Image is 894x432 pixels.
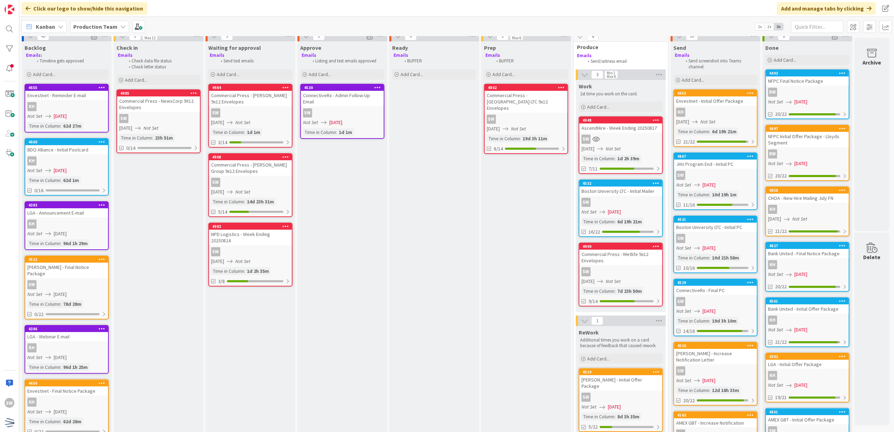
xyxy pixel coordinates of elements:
a: 4948AscendHire - Week Ending 20250817SW[DATE]Not SetTime in Column:1d 2h 39m7/11 [579,116,663,174]
i: Not Set [303,119,318,126]
div: JHU Program End - Initial PC [674,160,757,169]
span: [DATE] [211,188,224,196]
div: SW [676,297,685,306]
div: 4493 [766,70,849,76]
div: 4948AscendHire - Week Ending 20250817 [579,117,662,133]
a: 4697NFPC Initial Offer Package - Lloyds SegmentRWNot Set[DATE]20/22 [765,125,849,181]
div: 14d 23h 31m [245,198,276,205]
span: [DATE] [54,230,67,237]
div: Bank United - Initial Offer Package [766,304,849,313]
a: 4561Bank United - Initial Offer PackageKHNot Set[DATE]21/22 [765,297,849,347]
img: Visit kanbanzone.com [5,5,14,14]
div: 4908 [209,154,292,160]
div: 4984 [209,85,292,91]
div: Envestnet - Initial Offer Package [674,96,757,106]
div: NFPC Initial Offer Package - Lloyds Segment [766,132,849,147]
span: : [152,134,153,142]
div: Time in Column [676,317,709,325]
span: Add Card... [492,71,515,77]
a: 4493NFPC Final Notice PackageRWNot Set[DATE]20/22 [765,69,849,119]
span: : [244,198,245,205]
div: KH [766,205,849,214]
a: 4532Boston University LTC - Initial MailerSWNot Set[DATE]Time in Column:6d 19h 21m16/22 [579,180,663,237]
span: [DATE] [582,278,594,285]
div: KH [766,316,849,325]
span: 21/22 [775,338,787,346]
a: 4529ConnectiveRx - Final PCSWNot Set[DATE]Time in Column:19d 3h 10m14/16 [673,279,758,336]
div: 4858CHOA - New Hire Mailing July FN [766,187,849,203]
a: 4383LGA - Announcement E-mailKHNot Set[DATE]Time in Column:96d 1h 29m [25,201,109,250]
span: : [614,155,616,162]
div: [PERSON_NAME] - Final Notice Package [25,263,108,278]
div: 4531 [677,217,757,222]
div: AscendHire - Week Ending 20250817 [579,123,662,133]
div: 4985 [117,90,200,96]
div: 4530 [304,85,384,90]
div: 4493 [769,71,849,76]
div: 1d 2h 35m [245,267,271,275]
div: SW [487,115,496,124]
div: 4983NPD Logistics - Week Ending 20250824 [209,223,292,245]
div: 4561 [766,298,849,304]
div: 4660 [25,139,108,145]
div: KH [27,220,36,229]
a: 4827Bank United - Final Notice PackageKHNot Set[DATE]20/22 [765,242,849,292]
div: 62d 27m [61,122,83,130]
div: NFPC Final Notice Package [766,76,849,86]
span: Add Card... [774,57,796,63]
a: 4909Commercial Press - Metlife 9x12 EnvelopesSW[DATE]Not SetTime in Column:7d 23h 50m9/14 [579,243,663,306]
div: Time in Column [211,198,244,205]
span: : [336,128,337,136]
div: Time in Column [27,239,60,247]
a: 4867JHU Program End - Initial PCSWNot Set[DATE]Time in Column:10d 19h 1m11/16 [673,153,758,210]
i: Not Set [143,125,159,131]
div: KH [766,260,849,269]
i: Not Set [792,216,807,222]
span: 11/16 [683,201,695,209]
div: 4985 [120,91,200,96]
span: [DATE] [794,271,807,278]
a: 4655Envestnet - Reminder E-mailKHNot Set[DATE]Time in Column:62d 27m [25,84,109,133]
span: 7/11 [589,165,598,173]
div: 4383 [28,203,108,208]
div: 4867 [677,154,757,159]
i: Not Set [768,160,783,167]
span: 21/22 [775,228,787,235]
i: Not Set [27,230,42,237]
div: 4948 [583,118,662,123]
div: 4862Commercial Press - [GEOGRAPHIC_DATA] LTC 9x12 Envelopes [485,85,567,113]
span: 9/14 [589,298,598,305]
div: SW [676,234,685,243]
div: 4386LGA - Webinar E-mail [25,326,108,341]
div: 4983 [212,224,292,229]
div: SW [27,280,36,289]
i: Not Set [606,146,621,152]
i: Not Set [768,271,783,277]
div: SW [582,267,591,276]
div: RW [768,149,777,158]
div: SW [303,108,312,117]
span: [DATE] [794,326,807,333]
div: 4827 [769,243,849,248]
a: 4531Boston University LTC - Initial PCSWNot Set[DATE]Time in Column:10d 21h 58m10/16 [673,216,758,273]
div: [PERSON_NAME] - Increase Notification Letter [674,349,757,364]
span: [DATE] [119,124,132,132]
div: 78d 28m [61,300,83,308]
div: Envestnet - Reminder E-mail [25,91,108,100]
span: 3/8 [218,278,225,285]
span: [DATE] [329,119,342,126]
div: ConnectiveRx - Admin Follow-Up Email [301,91,384,106]
div: 4530ConnectiveRx - Admin Follow-Up Email [301,85,384,106]
i: Not Set [676,182,691,188]
div: SW [676,171,685,180]
span: [DATE] [608,208,621,216]
i: Not Set [511,126,526,132]
span: [DATE] [794,160,807,167]
div: SW [579,135,662,144]
div: 4522[PERSON_NAME] - Final Notice Package [25,256,108,278]
div: Time in Column [27,122,60,130]
div: 6d 19h 21m [616,218,644,225]
div: KH [674,108,757,117]
div: NPD Logistics - Week Ending 20250824 [209,230,292,245]
div: SW [301,108,384,117]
